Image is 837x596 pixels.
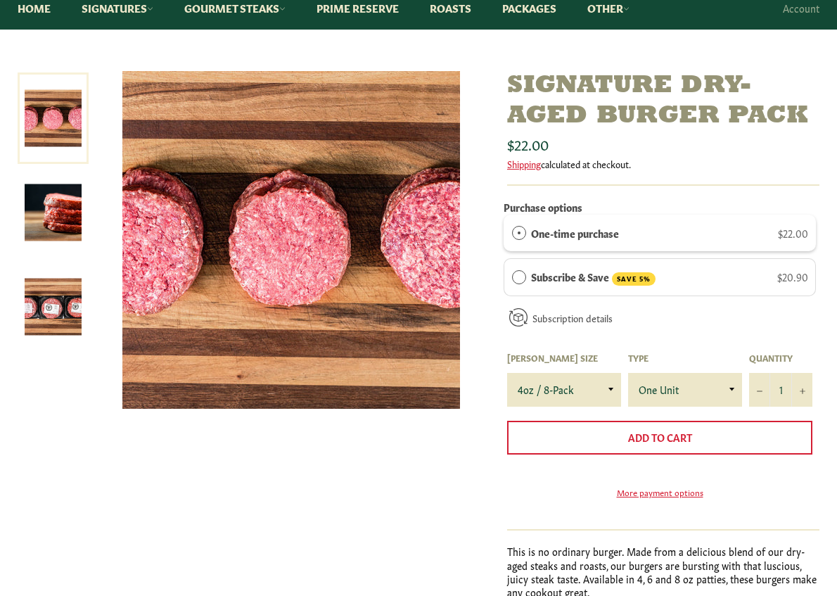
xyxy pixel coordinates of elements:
[777,270,808,284] span: $20.90
[749,373,770,407] button: Reduce item quantity by one
[504,200,582,214] label: Purchase options
[507,158,819,170] div: calculated at checkout.
[507,71,819,132] h1: Signature Dry-Aged Burger Pack
[791,373,812,407] button: Increase item quantity by one
[532,311,613,324] a: Subscription details
[628,352,742,364] label: Type
[507,421,812,455] button: Add to Cart
[612,272,656,286] span: SAVE 5%
[531,269,656,286] label: Subscribe & Save
[507,486,812,498] a: More payment options
[25,184,82,241] img: Signature Dry-Aged Burger Pack
[507,352,621,364] label: [PERSON_NAME] Size
[507,157,541,170] a: Shipping
[122,71,460,409] img: Signature Dry-Aged Burger Pack
[507,134,549,153] span: $22.00
[749,352,812,364] label: Quantity
[778,226,808,240] span: $22.00
[512,225,526,241] div: One-time purchase
[628,430,692,444] span: Add to Cart
[531,225,619,241] label: One-time purchase
[512,269,526,284] div: Subscribe & Save
[25,279,82,336] img: Signature Dry-Aged Burger Pack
